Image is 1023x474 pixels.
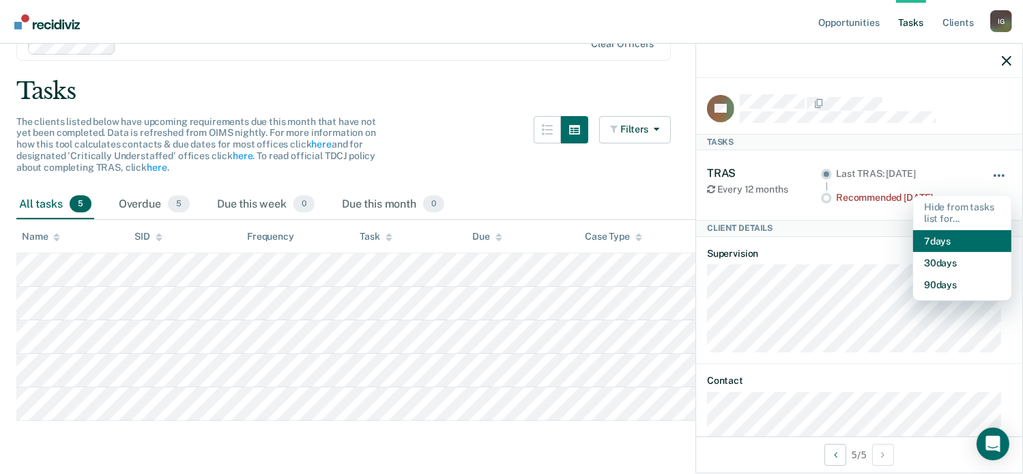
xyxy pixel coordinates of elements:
div: Task [360,231,392,242]
div: Due this month [339,190,447,220]
div: I G [990,10,1012,32]
span: The clients listed below have upcoming requirements due this month that have not yet been complet... [16,116,376,173]
div: Name [22,231,60,242]
div: Tasks [16,77,1007,105]
div: SID [134,231,162,242]
span: 5 [70,195,91,213]
button: 90 days [913,274,1011,296]
button: 7 days [913,230,1011,252]
div: Recommended [DATE] [836,192,973,204]
div: Case Type [585,231,642,242]
div: Client Details [696,220,1022,236]
div: Last TRAS: [DATE] [836,168,973,180]
div: Overdue [116,190,192,220]
div: Due this week [214,190,317,220]
div: All tasks [16,190,94,220]
div: Hide from tasks list for... [913,196,1011,230]
div: Tasks [696,134,1022,150]
div: Due [472,231,502,242]
div: TRAS [707,167,821,180]
a: here [147,162,167,173]
dt: Contact [707,375,1011,387]
button: Filters [599,116,672,143]
span: 0 [293,195,315,213]
div: Frequency [247,231,294,242]
div: 5 / 5 [696,436,1022,473]
button: Next Client [872,444,894,466]
span: 5 [168,195,190,213]
a: here [311,139,331,150]
span: 0 [423,195,444,213]
button: Previous Client [824,444,846,466]
div: Open Intercom Messenger [977,428,1009,460]
div: Clear officers [591,38,654,50]
button: 30 days [913,252,1011,274]
dt: Supervision [707,248,1011,260]
img: Recidiviz [14,14,80,29]
button: Profile dropdown button [990,10,1012,32]
a: here [233,150,253,161]
div: Every 12 months [707,184,821,195]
